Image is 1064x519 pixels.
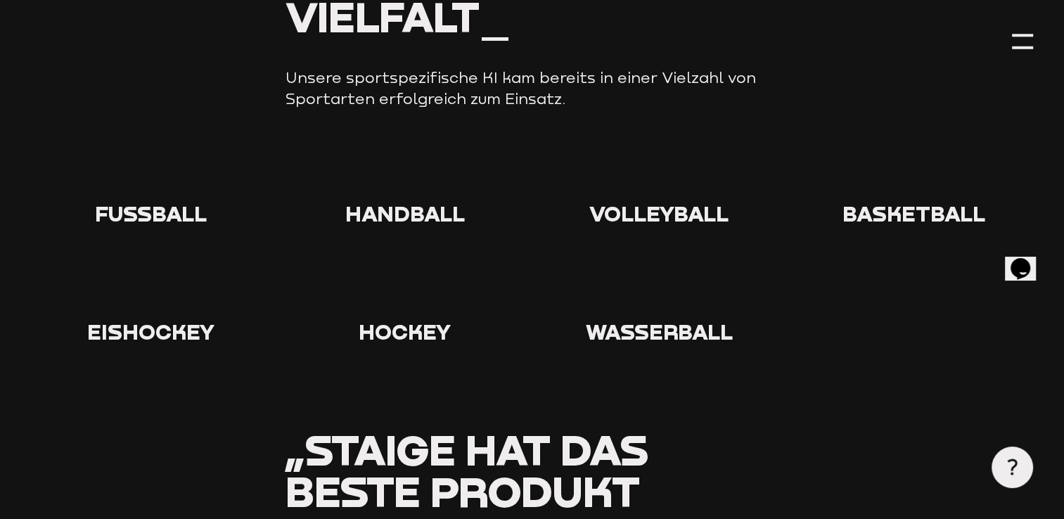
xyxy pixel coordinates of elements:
[345,200,465,226] span: Handball
[1005,238,1050,281] iframe: chat widget
[586,319,733,345] span: Wasserball
[842,200,985,226] span: Basketball
[286,68,778,109] p: Unsere sportspezifische KI kam bereits in einer Vielzahl von Sportarten erfolgreich zum Einsatz.
[95,200,207,226] span: Fußball
[87,319,214,345] span: Eishockey
[589,200,729,226] span: Volleyball
[359,319,451,345] span: Hockey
